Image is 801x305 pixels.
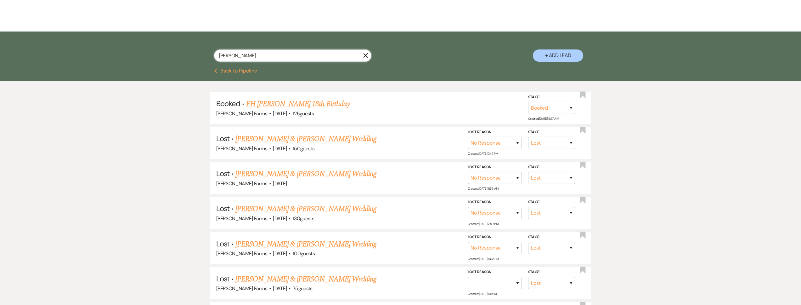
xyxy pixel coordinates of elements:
label: Lost Reason [468,164,522,171]
span: [PERSON_NAME] Farms [216,215,267,222]
span: [PERSON_NAME] Farms [216,180,267,187]
a: [PERSON_NAME] & [PERSON_NAME] Wedding [235,203,376,215]
label: Stage: [528,234,575,241]
span: Created: [DATE] 2:59 PM [468,222,498,226]
label: Stage: [528,199,575,206]
a: [PERSON_NAME] & [PERSON_NAME] Wedding [235,133,376,145]
span: 75 guests [293,285,313,292]
span: 150 guests [293,145,314,152]
button: Back to Pipeline [214,68,257,73]
span: [DATE] [273,180,287,187]
button: + Add Lead [533,49,583,62]
span: 125 guests [293,110,314,117]
label: Stage: [528,269,575,276]
span: Created: [DATE] 11:55 AM [468,187,498,191]
label: Lost Reason [468,129,522,136]
a: [PERSON_NAME] & [PERSON_NAME] Wedding [235,273,376,285]
span: 100 guests [293,250,315,257]
span: Lost [216,274,229,284]
span: Created: [DATE] 8:11 PM [468,292,496,296]
label: Lost Reason [468,234,522,241]
label: Lost Reason [468,199,522,206]
span: [DATE] [273,145,287,152]
input: Search by name, event date, email address or phone number [214,49,371,62]
a: [PERSON_NAME] & [PERSON_NAME] Wedding [235,239,376,250]
span: Created: [DATE] 7:44 PM [468,152,498,156]
label: Stage: [528,94,575,101]
label: Stage: [528,129,575,136]
span: Booked [216,99,240,108]
span: [PERSON_NAME] Farms [216,145,267,152]
span: [DATE] [273,110,287,117]
label: Lost Reason [468,269,522,276]
span: [PERSON_NAME] Farms [216,110,267,117]
span: [DATE] [273,215,287,222]
span: Created: [DATE] 8:02 PM [468,257,499,261]
span: Created: [DATE] 9:57 AM [528,117,559,121]
span: [DATE] [273,250,287,257]
a: FH [PERSON_NAME] 18th Birthday [246,98,350,110]
span: [PERSON_NAME] Farms [216,285,267,292]
span: Lost [216,169,229,178]
span: Lost [216,239,229,249]
a: [PERSON_NAME] & [PERSON_NAME] Wedding [235,168,376,180]
span: 130 guests [293,215,314,222]
label: Stage: [528,164,575,171]
span: [PERSON_NAME] Farms [216,250,267,257]
span: [DATE] [273,285,287,292]
span: Lost [216,134,229,143]
span: Lost [216,204,229,213]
